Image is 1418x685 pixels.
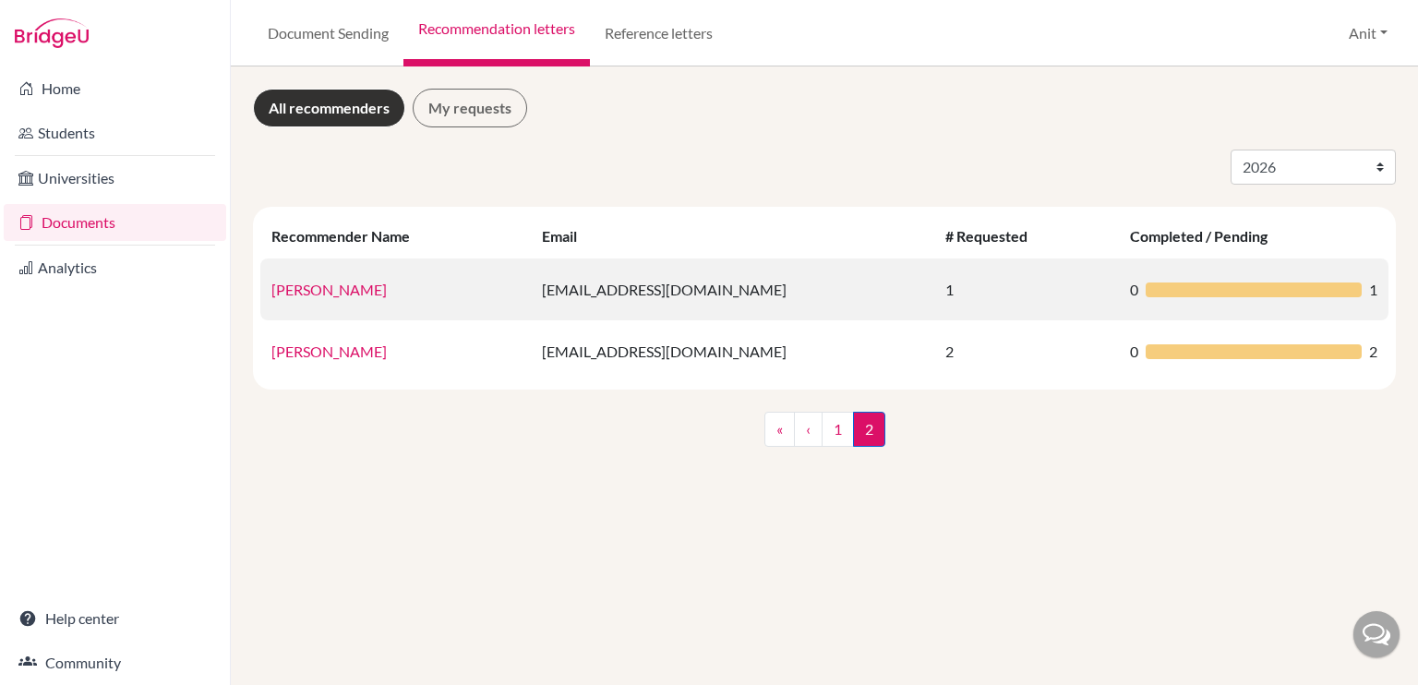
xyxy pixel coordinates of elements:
[4,644,226,681] a: Community
[542,227,595,245] div: Email
[1369,279,1377,301] span: 1
[4,160,226,197] a: Universities
[853,412,885,447] span: 2
[271,227,428,245] div: Recommender Name
[1340,16,1396,51] button: Anit
[15,18,89,48] img: Bridge-U
[945,227,1046,245] div: # Requested
[764,412,795,447] a: «
[531,320,934,382] td: [EMAIL_ADDRESS][DOMAIN_NAME]
[4,249,226,286] a: Analytics
[42,13,79,30] span: Help
[934,320,1120,382] td: 2
[794,412,823,447] a: ‹
[934,258,1120,320] td: 1
[764,412,885,462] nav: ...
[822,412,854,447] a: 1
[531,258,934,320] td: [EMAIL_ADDRESS][DOMAIN_NAME]
[413,89,527,127] a: My requests
[1130,341,1138,363] span: 0
[271,281,387,298] a: [PERSON_NAME]
[253,89,405,127] a: All recommenders
[1369,341,1377,363] span: 2
[1130,227,1286,245] div: Completed / Pending
[4,114,226,151] a: Students
[4,600,226,637] a: Help center
[271,342,387,360] a: [PERSON_NAME]
[4,70,226,107] a: Home
[1130,279,1138,301] span: 0
[4,204,226,241] a: Documents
